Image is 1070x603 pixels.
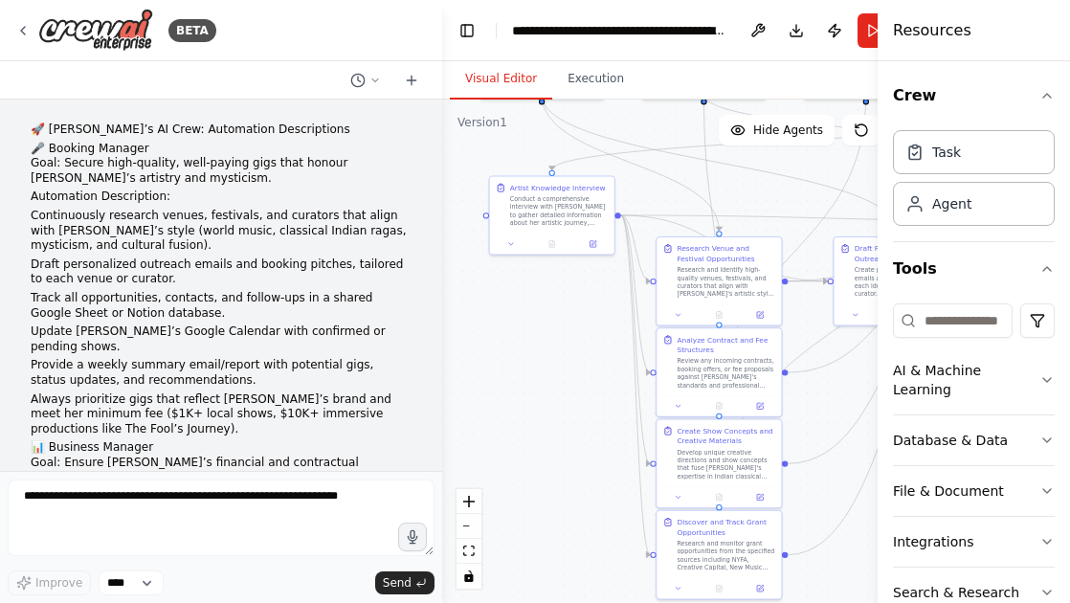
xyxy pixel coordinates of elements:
div: Research Venue and Festival Opportunities [677,243,775,263]
button: Send [375,571,435,594]
p: Always prioritize gigs that reflect [PERSON_NAME]’s brand and meet her minimum fee ($1K+ local sh... [31,392,412,437]
button: Switch to previous chat [343,69,389,92]
img: Logo [38,9,153,52]
div: Analyze Contract and Fee StructuresReview any incoming contracts, booking offers, or fee proposal... [656,327,782,417]
div: Discover and Track Grant OpportunitiesResearch and monitor grant opportunities from the specified... [656,510,782,600]
button: Open in side panel [743,491,777,503]
button: No output available [698,582,741,594]
div: Create personalized outreach emails and booking pitches for each identified venue or curator. Tai... [855,266,953,299]
p: Track all opportunities, contacts, and follow-ups in a shared Google Sheet or Notion database. [31,291,412,321]
div: Draft Personalized Booking OutreachCreate personalized outreach emails and booking pitches for ea... [833,236,959,326]
button: Crew [893,69,1055,123]
button: Open in side panel [743,582,777,594]
g: Edge from a684d29f-eff8-4f70-b315-b60017af490c to f9a2dcb5-0e75-437c-836c-65f2078dea0a [699,95,724,323]
div: Research and monitor grant opportunities from the specified sources including NYFA, Creative Capi... [677,539,775,571]
div: Create Show Concepts and Creative MaterialsDevelop unique creative directions and show concepts t... [656,419,782,509]
div: Review any incoming contracts, booking offers, or fee proposals against [PERSON_NAME]'s standards... [677,357,775,390]
p: 🚀 [PERSON_NAME]’s AI Crew: Automation Descriptions [31,123,412,138]
span: Hide Agents [753,123,823,138]
button: Tools [893,242,1055,296]
p: Goal: Ensure [PERSON_NAME]’s financial and contractual stability, protecting her value as an artist. [31,456,412,485]
button: Visual Editor [450,59,552,100]
g: Edge from 8b56d36f-64cc-41ec-8fd9-930e3a2db5fe to 3c2cb75a-f833-4c8b-b1fc-f2aede8c03b8 [621,211,1010,226]
button: File & Document [893,466,1055,516]
button: Hide Agents [719,115,835,145]
div: React Flow controls [457,489,481,589]
button: No output available [698,309,741,322]
button: Integrations [893,517,1055,567]
div: Analyze Contract and Fee Structures [677,335,775,355]
span: Improve [35,575,82,591]
li: 🎤 Booking Manager [31,142,412,157]
button: No output available [698,491,741,503]
div: Task [932,143,961,162]
g: Edge from 55171cee-e7e5-4947-a38c-df495d0258c5 to 25a35364-85d4-4ade-9f47-7ef8f70a994f [537,95,724,232]
g: Edge from 25a35364-85d4-4ade-9f47-7ef8f70a994f to 1c7d6ab5-8a34-48de-b8d9-b6e704290c5f [788,276,827,286]
p: Update [PERSON_NAME]’s Google Calendar with confirmed or pending shows. [31,324,412,354]
button: Execution [552,59,639,100]
div: BETA [168,19,216,42]
button: Click to speak your automation idea [398,523,427,551]
button: AI & Machine Learning [893,346,1055,414]
button: fit view [457,539,481,564]
button: toggle interactivity [457,564,481,589]
div: Research and identify high-quality venues, festivals, and curators that align with [PERSON_NAME]'... [677,266,775,299]
button: Database & Data [893,415,1055,465]
div: Develop unique creative directions and show concepts that fuse [PERSON_NAME]'s expertise in India... [677,448,775,480]
div: Create Show Concepts and Creative Materials [677,426,775,446]
div: Discover and Track Grant Opportunities [677,517,775,537]
div: Research Venue and Festival OpportunitiesResearch and identify high-quality venues, festivals, an... [656,236,782,326]
p: Goal: Secure high-quality, well-paying gigs that honour [PERSON_NAME]’s artistry and mysticism. [31,156,412,186]
button: Open in side panel [743,309,777,322]
p: Continuously research venues, festivals, and curators that align with [PERSON_NAME]’s style (worl... [31,209,412,254]
div: Agent [932,194,971,213]
div: Conduct a comprehensive interview with [PERSON_NAME] to gather detailed information about her art... [510,195,609,228]
button: Start a new chat [396,69,427,92]
p: Provide a weekly summary email/report with potential gigs, status updates, and recommendations. [31,358,412,388]
button: zoom out [457,514,481,539]
g: Edge from 55171cee-e7e5-4947-a38c-df495d0258c5 to 1c7d6ab5-8a34-48de-b8d9-b6e704290c5f [537,95,902,232]
nav: breadcrumb [512,21,727,40]
button: Hide left sidebar [454,17,480,44]
p: Automation Description: [31,190,412,205]
button: zoom in [457,489,481,514]
g: Edge from 8b56d36f-64cc-41ec-8fd9-930e3a2db5fe to 1d9e3bd1-e306-489b-889a-b845a60e77b3 [621,211,651,560]
button: Open in side panel [575,238,610,251]
div: Crew [893,123,1055,241]
g: Edge from 15924fe2-d5cc-4d75-b5dc-b636738e3b8a to fe700609-358a-46ff-9b85-ddb1c58bc624 [714,95,871,413]
h4: Resources [893,19,971,42]
span: Send [383,575,412,591]
div: Artist Knowledge Interview [510,183,606,193]
button: Improve [8,570,91,595]
button: No output available [698,400,741,413]
button: No output available [530,238,573,251]
button: Open in side panel [743,400,777,413]
div: Version 1 [457,115,507,130]
div: Draft Personalized Booking Outreach [855,243,953,263]
li: 📊 Business Manager [31,440,412,456]
div: Artist Knowledge InterviewConduct a comprehensive interview with [PERSON_NAME] to gather detailed... [489,175,615,255]
p: Draft personalized outreach emails and booking pitches, tailored to each venue or curator. [31,257,412,287]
